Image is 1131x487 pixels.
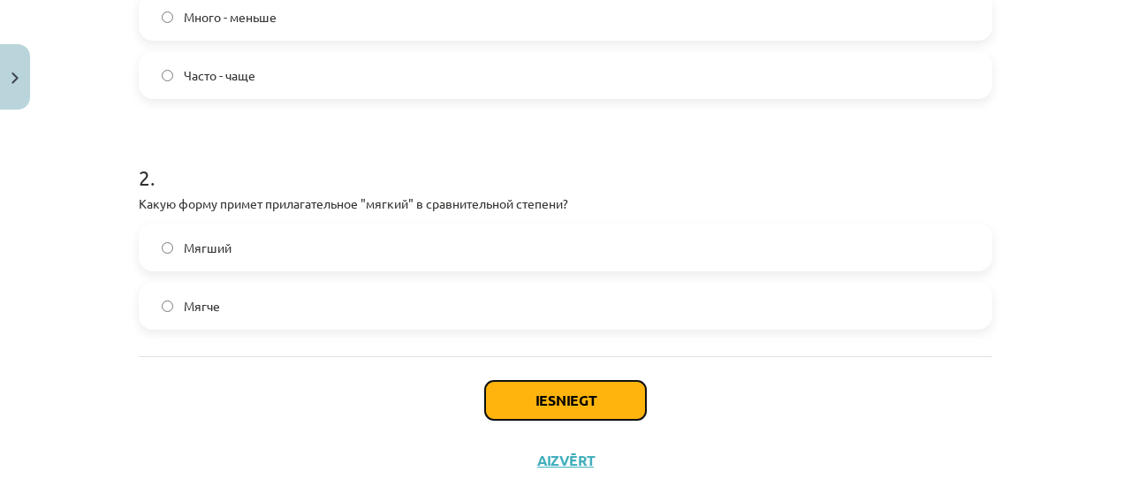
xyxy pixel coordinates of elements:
button: Iesniegt [485,381,646,420]
span: Мягший [184,239,232,257]
h1: 2 . [139,134,992,189]
input: Мягший [162,242,173,254]
button: Aizvērt [532,452,599,469]
img: icon-close-lesson-0947bae3869378f0d4975bcd49f059093ad1ed9edebbc8119c70593378902aed.svg [11,72,19,84]
input: Много - меньше [162,11,173,23]
span: Мягче [184,297,220,316]
input: Мягче [162,301,173,312]
span: Много - меньше [184,8,277,27]
p: Какую форму примет прилагательное "мягкий" в сравнительной степени? [139,194,992,213]
input: Часто - чаще [162,70,173,81]
span: Часто - чаще [184,66,255,85]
